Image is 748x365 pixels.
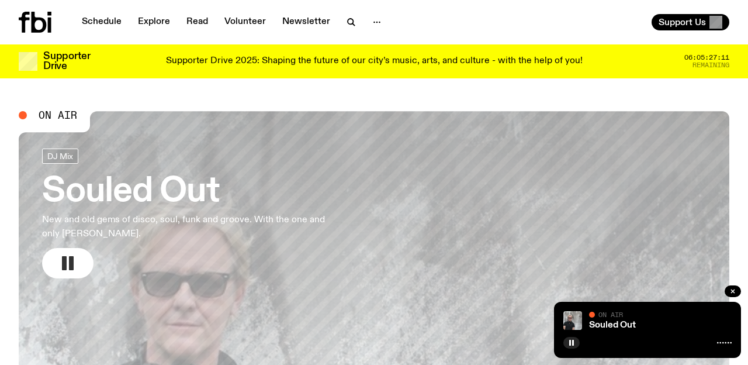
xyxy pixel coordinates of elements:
span: Remaining [692,62,729,68]
a: Volunteer [217,14,273,30]
h3: Souled Out [42,175,341,208]
span: On Air [598,311,623,318]
a: DJ Mix [42,149,78,164]
a: Souled OutNew and old gems of disco, soul, funk and groove. With the one and only [PERSON_NAME]. [42,149,341,278]
img: Stephen looks directly at the camera, wearing a black tee, black sunglasses and headphones around... [563,311,582,330]
button: Support Us [652,14,729,30]
span: 06:05:27:11 [684,54,729,61]
a: Explore [131,14,177,30]
a: Read [179,14,215,30]
h3: Supporter Drive [43,51,90,71]
a: Souled Out [589,321,636,330]
span: Support Us [659,17,706,27]
a: Schedule [75,14,129,30]
a: Newsletter [275,14,337,30]
span: On Air [39,110,77,120]
p: Supporter Drive 2025: Shaping the future of our city’s music, arts, and culture - with the help o... [166,56,583,67]
span: DJ Mix [47,151,73,160]
p: New and old gems of disco, soul, funk and groove. With the one and only [PERSON_NAME]. [42,213,341,241]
